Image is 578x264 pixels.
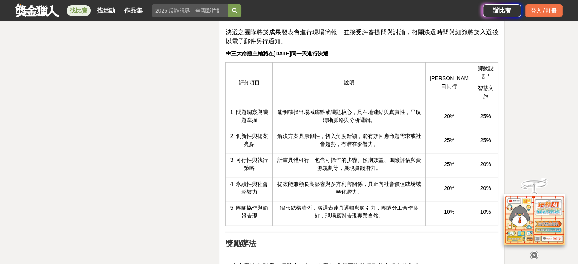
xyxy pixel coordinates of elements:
[444,113,454,119] span: 20%
[121,5,146,16] a: 作品集
[94,5,118,16] a: 找活動
[478,85,494,99] span: 智慧文旅
[525,4,563,17] div: 登入 / 註冊
[430,75,469,89] span: [PERSON_NAME]同行
[444,185,454,191] span: 20%
[280,205,418,219] span: 簡報結構清晰，溝通表達具邏輯與吸引力，團隊分工合作良好，現場應對表現專業自然。
[480,161,491,167] span: 20%
[230,109,268,123] span: 1. 問題洞察與議題掌握
[277,109,421,123] span: 能明確指出場域痛點或議題核心，具在地連結與真實性，呈現清晰脈絡與分析邏輯。
[480,113,491,119] span: 25%
[444,209,454,215] span: 10%
[483,4,521,17] a: 辦比賽
[67,5,91,16] a: 找比賽
[225,239,256,248] strong: 獎勵辦法
[444,161,454,167] span: 25%
[277,133,421,147] span: 解決方案具原創性，切入角度新穎，能有效回應命題需求或社會趨勢，有潛在影響力。
[230,133,268,147] span: 2. 創新性與提案亮點
[478,65,494,79] span: 鄉動設計/
[344,79,355,85] span: 說明
[239,79,260,85] span: 評分項目
[277,181,421,195] span: 提案能兼顧長期影響與多方利害關係，具正向社會價值或場域轉化潛力。
[480,137,491,143] span: 25%
[230,157,268,171] span: 3. 可行性與執行策略
[277,157,421,171] span: 計畫具體可行，包含可操作的步驟、預期效益、風險評估與資源規劃等，展現實踐潛力。
[152,4,228,17] input: 2025 反詐視界—全國影片競賽
[230,205,268,219] span: 5. 團隊協作與簡報表現
[444,137,454,143] span: 25%
[480,185,491,191] span: 20%
[225,29,498,44] span: 決選之團隊將於成果發表會進行現場簡報，並接受評審提問與討論，相關決選時間與細節將於入選後以電子郵件另行通知。
[230,181,268,195] span: 4. 永續性與社會影響力
[225,51,328,57] strong: ✱三大命題主軸將在[DATE]同一天進行決選
[504,189,565,240] img: d2146d9a-e6f6-4337-9592-8cefde37ba6b.png
[480,209,491,215] span: 10%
